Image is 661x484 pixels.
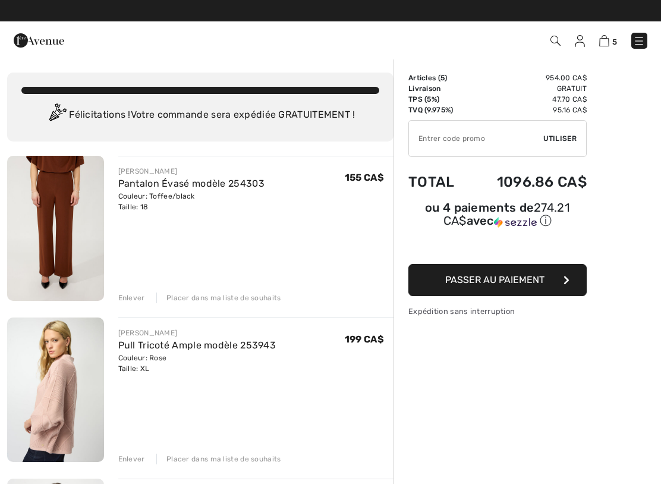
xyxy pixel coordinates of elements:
[469,83,587,94] td: Gratuit
[440,74,445,82] span: 5
[118,191,265,212] div: Couleur: Toffee/black Taille: 18
[469,105,587,115] td: 95.16 CA$
[156,454,281,464] div: Placer dans ma liste de souhaits
[633,35,645,47] img: Menu
[408,83,469,94] td: Livraison
[469,162,587,202] td: 1096.86 CA$
[345,172,384,183] span: 155 CA$
[14,29,64,52] img: 1ère Avenue
[118,293,145,303] div: Enlever
[543,133,577,144] span: Utiliser
[408,202,587,229] div: ou 4 paiements de avec
[408,73,469,83] td: Articles ( )
[469,73,587,83] td: 954.00 CA$
[408,264,587,296] button: Passer au paiement
[550,36,561,46] img: Recherche
[408,162,469,202] td: Total
[118,166,265,177] div: [PERSON_NAME]
[443,200,570,228] span: 274.21 CA$
[494,217,537,228] img: Sezzle
[118,340,276,351] a: Pull Tricoté Ample modèle 253943
[599,33,617,48] a: 5
[118,178,265,189] a: Pantalon Évasé modèle 254303
[7,318,104,462] img: Pull Tricoté Ample modèle 253943
[7,156,104,301] img: Pantalon Évasé modèle 254303
[408,233,587,260] iframe: PayPal-paypal
[118,353,276,374] div: Couleur: Rose Taille: XL
[612,37,617,46] span: 5
[408,202,587,233] div: ou 4 paiements de274.21 CA$avecSezzle Cliquez pour en savoir plus sur Sezzle
[408,94,469,105] td: TPS (5%)
[14,34,64,45] a: 1ère Avenue
[408,105,469,115] td: TVQ (9.975%)
[469,94,587,105] td: 47.70 CA$
[118,328,276,338] div: [PERSON_NAME]
[21,103,379,127] div: Félicitations ! Votre commande sera expédiée GRATUITEMENT !
[599,35,609,46] img: Panier d'achat
[445,274,544,285] span: Passer au paiement
[408,306,587,317] div: Expédition sans interruption
[409,121,543,156] input: Code promo
[118,454,145,464] div: Enlever
[345,334,384,345] span: 199 CA$
[575,35,585,47] img: Mes infos
[45,103,69,127] img: Congratulation2.svg
[156,293,281,303] div: Placer dans ma liste de souhaits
